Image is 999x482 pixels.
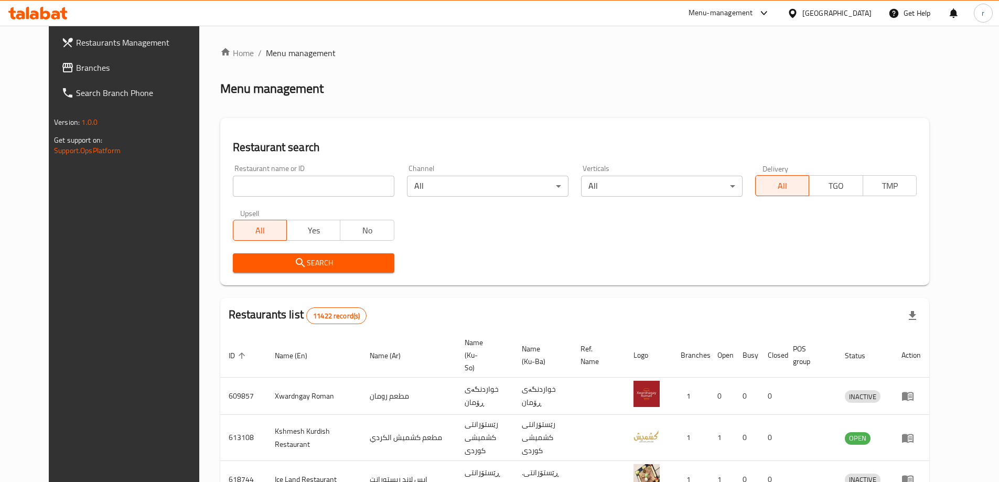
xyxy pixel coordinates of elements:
[845,432,871,445] div: OPEN
[762,165,789,172] label: Delivery
[901,390,921,402] div: Menu
[672,378,709,415] td: 1
[581,342,613,368] span: Ref. Name
[845,432,871,444] span: OPEN
[900,303,925,328] div: Export file
[893,333,929,378] th: Action
[275,349,321,362] span: Name (En)
[845,391,880,403] span: INACTIVE
[793,342,824,368] span: POS group
[233,176,394,197] input: Search for restaurant name or ID..
[76,61,207,74] span: Branches
[54,115,80,129] span: Version:
[813,178,858,194] span: TGO
[370,349,414,362] span: Name (Ar)
[863,175,917,196] button: TMP
[759,415,785,461] td: 0
[233,140,917,155] h2: Restaurant search
[307,311,366,321] span: 11422 record(s)
[755,175,809,196] button: All
[625,333,672,378] th: Logo
[845,349,879,362] span: Status
[340,220,394,241] button: No
[513,415,572,461] td: رێستۆرانتی کشمیشى كوردى
[258,47,262,59] li: /
[229,349,249,362] span: ID
[238,223,283,238] span: All
[241,256,386,270] span: Search
[407,176,568,197] div: All
[513,378,572,415] td: خواردنگەی ڕۆمان
[361,378,456,415] td: مطعم رومان
[901,432,921,444] div: Menu
[229,307,367,324] h2: Restaurants list
[672,415,709,461] td: 1
[672,333,709,378] th: Branches
[709,378,734,415] td: 0
[456,378,513,415] td: خواردنگەی ڕۆمان
[286,220,340,241] button: Yes
[709,415,734,461] td: 1
[759,333,785,378] th: Closed
[709,333,734,378] th: Open
[220,415,266,461] td: 613108
[802,7,872,19] div: [GEOGRAPHIC_DATA]
[291,223,336,238] span: Yes
[76,36,207,49] span: Restaurants Management
[633,423,660,449] img: Kshmesh Kurdish Restaurant
[53,55,216,80] a: Branches
[220,80,324,97] h2: Menu management
[734,415,759,461] td: 0
[345,223,390,238] span: No
[266,378,361,415] td: Xwardngay Roman
[54,144,121,157] a: Support.OpsPlatform
[734,378,759,415] td: 0
[809,175,863,196] button: TGO
[522,342,560,368] span: Name (Ku-Ba)
[233,253,394,273] button: Search
[845,390,880,403] div: INACTIVE
[240,209,260,217] label: Upsell
[982,7,984,19] span: r
[759,378,785,415] td: 0
[465,336,501,374] span: Name (Ku-So)
[76,87,207,99] span: Search Branch Phone
[266,47,336,59] span: Menu management
[633,381,660,407] img: Xwardngay Roman
[81,115,98,129] span: 1.0.0
[867,178,912,194] span: TMP
[689,7,753,19] div: Menu-management
[266,415,361,461] td: Kshmesh Kurdish Restaurant
[54,133,102,147] span: Get support on:
[734,333,759,378] th: Busy
[53,30,216,55] a: Restaurants Management
[220,378,266,415] td: 609857
[456,415,513,461] td: رێستۆرانتی کشمیشى كوردى
[53,80,216,105] a: Search Branch Phone
[233,220,287,241] button: All
[306,307,367,324] div: Total records count
[361,415,456,461] td: مطعم كشميش الكردي
[220,47,929,59] nav: breadcrumb
[220,47,254,59] a: Home
[581,176,743,197] div: All
[760,178,805,194] span: All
